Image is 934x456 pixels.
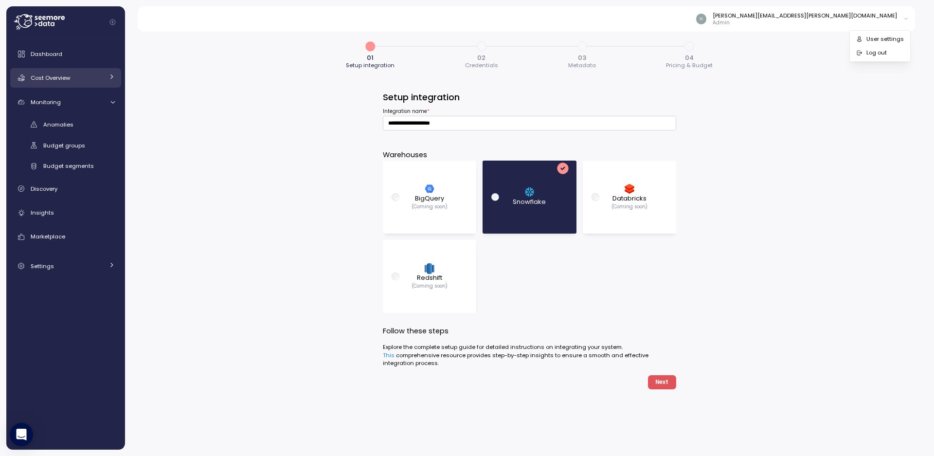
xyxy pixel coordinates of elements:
[31,98,61,106] span: Monitoring
[383,91,676,103] h3: Setup integration
[696,14,706,24] img: bacaab55e85b97cb6f175b8ede3ea5d2
[43,121,73,128] span: Anomalies
[666,63,713,68] span: Pricing & Budget
[10,92,121,112] a: Monitoring
[681,38,698,55] span: 4
[578,55,586,61] span: 03
[383,343,676,367] div: Explore the complete setup guide for detailed instructions on integrating your system. comprehens...
[346,38,395,71] button: 101Setup integration
[10,116,121,132] a: Anomalies
[31,74,70,82] span: Cost Overview
[10,137,121,153] a: Budget groups
[866,49,904,57] div: Log out
[383,351,395,359] a: This
[612,194,647,203] p: Databricks
[412,203,448,210] p: (Coming soon)
[31,185,57,193] span: Discovery
[43,162,94,170] span: Budget segments
[346,63,395,68] span: Setup integration
[866,35,904,44] div: User settings
[648,375,676,389] button: Next
[611,203,647,210] p: (Coming soon)
[477,55,485,61] span: 02
[10,423,33,446] div: Open Intercom Messenger
[465,63,498,68] span: Credentials
[10,227,121,247] a: Marketplace
[415,194,444,203] p: BigQuery
[31,233,65,240] span: Marketplace
[10,179,121,199] a: Discovery
[666,38,713,71] button: 404Pricing & Budget
[10,203,121,222] a: Insights
[465,38,498,71] button: 202Credentials
[417,273,442,283] p: Redshift
[383,326,676,337] p: Follow these steps
[473,38,490,55] span: 2
[31,209,54,217] span: Insights
[655,376,668,389] span: Next
[513,197,546,207] p: Snowflake
[10,68,121,88] a: Cost Overview
[574,38,590,55] span: 3
[412,283,448,290] p: (Coming soon)
[107,18,119,26] button: Collapse navigation
[10,256,121,276] a: Settings
[362,38,378,55] span: 1
[31,262,54,270] span: Settings
[568,38,596,71] button: 303Metadata
[43,142,85,149] span: Budget groups
[383,149,676,161] p: Warehouses
[713,12,897,19] div: [PERSON_NAME][EMAIL_ADDRESS][PERSON_NAME][DOMAIN_NAME]
[685,55,694,61] span: 04
[367,55,374,61] span: 01
[713,19,897,26] p: Admin
[10,158,121,174] a: Budget segments
[568,63,596,68] span: Metadata
[31,50,62,58] span: Dashboard
[10,44,121,64] a: Dashboard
